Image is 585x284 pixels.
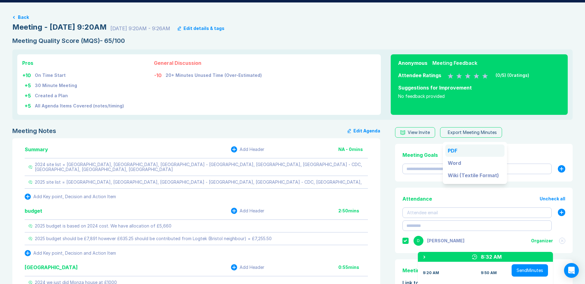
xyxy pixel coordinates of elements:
[398,72,441,79] div: Attendee Ratings
[402,195,432,203] div: Attendance
[35,100,124,110] td: All Agenda Items Covered (notes/timing)
[165,69,262,79] td: 20+ Minutes Unused Time (Over-Estimated)
[12,22,107,32] div: Meeting - [DATE] 9:20AM
[22,90,35,100] td: + 5
[348,127,380,135] button: Edit Agenda
[231,264,264,270] button: Add Header
[33,251,116,256] div: Add Key point, Decision and Action Item
[35,79,124,90] td: 30 Minute Meeting
[445,157,505,169] a: Word
[445,144,505,157] a: PDF
[540,196,565,201] button: Uncheck all
[183,26,225,31] div: Edit details & tags
[154,69,165,79] td: -10
[35,69,124,79] td: On Time Start
[496,73,529,78] div: ( 0 /5) ( 0 ratings)
[35,90,124,100] td: Created a Plan
[240,147,264,152] div: Add Header
[22,100,35,110] td: + 5
[423,270,439,275] div: 9:20 AM
[531,238,553,243] div: Organizer
[414,236,423,246] div: D
[25,250,116,256] button: Add Key point, Decision and Action Item
[12,15,573,20] a: Back
[22,59,124,67] div: Pros
[154,59,262,67] div: General Discussion
[564,263,579,278] div: Open Intercom Messenger
[440,127,502,138] button: Export Meeting Minutes
[427,238,464,243] div: David Hayter
[231,208,264,214] button: Add Header
[231,146,264,152] button: Add Header
[398,59,427,67] div: Anonymous
[512,264,548,277] button: SendMinutes
[447,72,488,79] div: 0 Stars
[25,194,116,200] button: Add Key point, Decision and Action Item
[338,147,368,152] div: NA - 0 mins
[12,37,573,44] div: Meeting Quality Score (MQS) - 65/100
[35,162,364,172] div: 2024 site list = [GEOGRAPHIC_DATA], [GEOGRAPHIC_DATA], [GEOGRAPHIC_DATA] - [GEOGRAPHIC_DATA], [GE...
[402,151,565,159] div: Meeting Goals
[35,180,362,185] div: 2025 site list = [GEOGRAPHIC_DATA], [GEOGRAPHIC_DATA], [GEOGRAPHIC_DATA] - [GEOGRAPHIC_DATA], [GE...
[445,169,505,182] a: Wiki (Textile Format)
[408,130,430,135] div: View Invite
[481,270,497,275] div: 9:50 AM
[110,25,170,32] div: [DATE] 9:20AM - 9:26AM
[22,69,35,79] td: + 10
[338,208,368,213] div: 2:50 mins
[448,130,497,135] div: Export Meeting Minutes
[33,194,116,199] div: Add Key point, Decision and Action Item
[398,84,560,91] div: Suggestions for Improvement
[398,94,560,99] div: No feedback provided
[35,223,171,228] div: 2025 budget is based on 2024 cost. We have allocation of £5,660
[338,265,368,270] div: 0:55 mins
[25,207,42,215] div: budget
[25,146,48,153] div: Summary
[22,79,35,90] td: + 5
[240,208,264,213] div: Add Header
[35,236,272,241] div: 2025 budget should be £7,891 however £635.25 should be contributed from Logtek (Bristol neighbour...
[432,59,477,67] div: Meeting Feedback
[395,127,435,138] button: View Invite
[402,267,565,274] div: Meeting History
[18,15,29,20] button: Back
[178,26,225,31] button: Edit details & tags
[25,264,78,271] div: [GEOGRAPHIC_DATA]
[481,253,502,261] div: 8:32 AM
[240,265,264,270] div: Add Header
[12,127,56,135] div: Meeting Notes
